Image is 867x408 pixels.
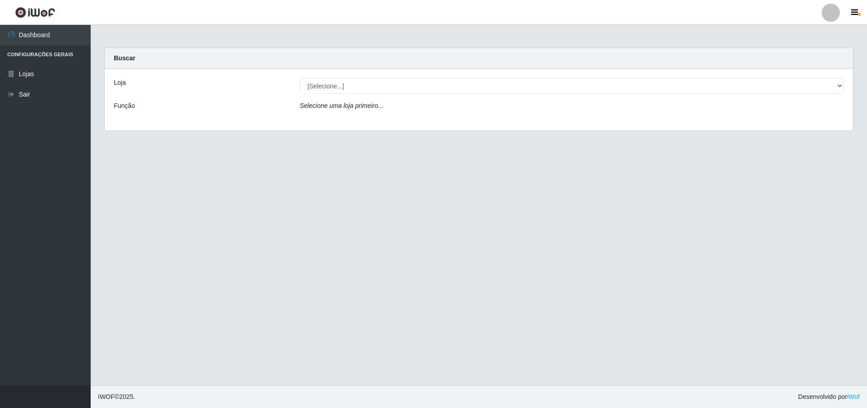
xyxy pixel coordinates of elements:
[300,102,383,109] i: Selecione uma loja primeiro...
[114,78,126,87] label: Loja
[114,54,135,62] strong: Buscar
[114,101,135,111] label: Função
[98,392,135,402] span: © 2025 .
[15,7,55,18] img: CoreUI Logo
[798,392,860,402] span: Desenvolvido por
[847,393,860,400] a: iWof
[98,393,115,400] span: IWOF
